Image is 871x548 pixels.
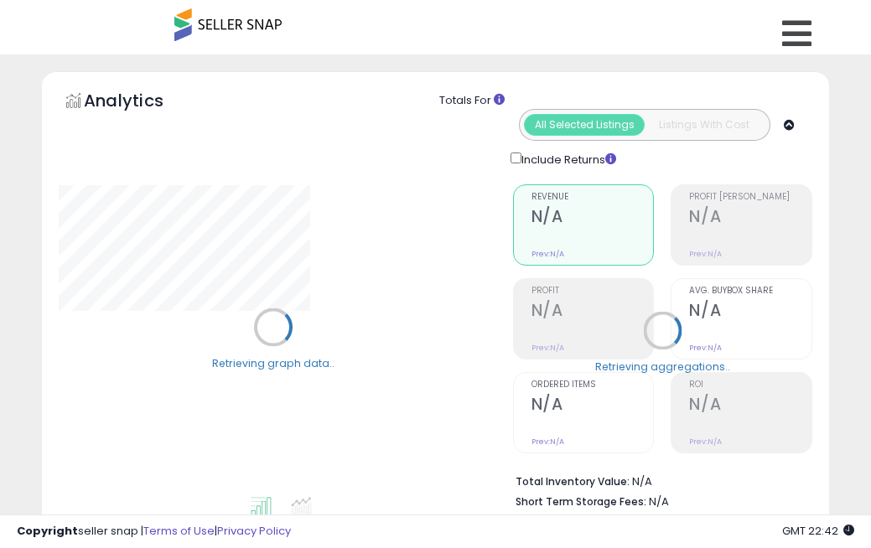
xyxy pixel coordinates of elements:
button: Listings With Cost [644,114,765,136]
h5: Analytics [84,89,196,116]
div: Retrieving aggregations.. [595,359,730,375]
span: 2025-09-16 22:42 GMT [782,523,854,539]
strong: Copyright [17,523,78,539]
div: seller snap | | [17,524,291,540]
div: Totals For [439,93,817,109]
div: Retrieving graph data.. [212,356,334,371]
div: Include Returns [498,149,636,168]
a: Terms of Use [143,523,215,539]
a: Privacy Policy [217,523,291,539]
button: All Selected Listings [524,114,645,136]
